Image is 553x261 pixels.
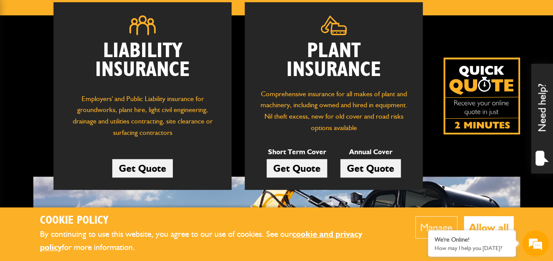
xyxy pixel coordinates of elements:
[435,236,509,243] div: We're Online!
[40,229,362,253] a: cookie and privacy policy
[40,228,389,254] p: By continuing to use this website, you agree to our use of cookies. See our for more information.
[267,146,327,158] p: Short Term Cover
[67,93,218,143] p: Employers' and Public Liability insurance for groundworks, plant hire, light civil engineering, d...
[67,42,218,84] h2: Liability Insurance
[258,88,410,133] p: Comprehensive insurance for all makes of plant and machinery, including owned and hired in equipm...
[531,64,553,174] div: Need help?
[340,146,401,158] p: Annual Cover
[40,214,389,228] h2: Cookie Policy
[340,159,401,178] a: Get Quote
[415,216,457,239] button: Manage
[464,216,514,239] button: Allow all
[443,58,520,134] img: Quick Quote
[443,58,520,134] a: Get your insurance quote isn just 2-minutes
[267,159,327,178] a: Get Quote
[435,245,509,251] p: How may I help you today?
[258,42,410,80] h2: Plant Insurance
[112,159,173,178] a: Get Quote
